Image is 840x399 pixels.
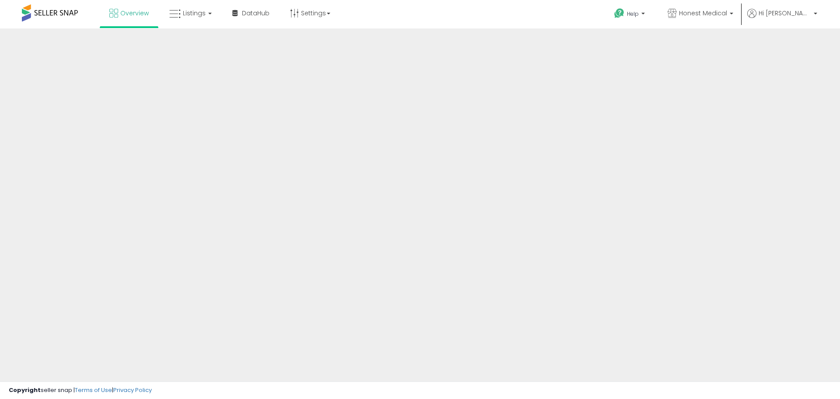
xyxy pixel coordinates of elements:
[759,9,811,18] span: Hi [PERSON_NAME]
[679,9,727,18] span: Honest Medical
[75,386,112,394] a: Terms of Use
[607,1,654,28] a: Help
[9,386,41,394] strong: Copyright
[747,9,817,28] a: Hi [PERSON_NAME]
[242,9,269,18] span: DataHub
[120,9,149,18] span: Overview
[183,9,206,18] span: Listings
[614,8,625,19] i: Get Help
[113,386,152,394] a: Privacy Policy
[9,386,152,395] div: seller snap | |
[627,10,639,18] span: Help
